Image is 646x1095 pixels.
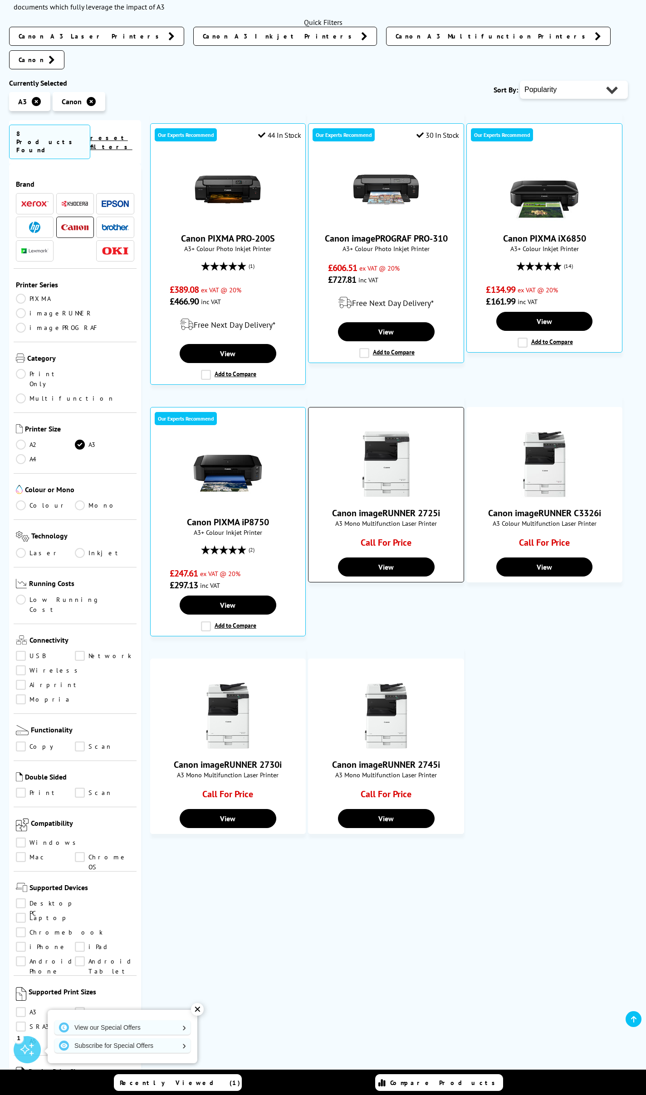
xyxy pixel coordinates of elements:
[155,770,301,779] span: A3 Mono Multifunction Laser Printer
[313,519,459,528] span: A3 Mono Multifunction Laser Printer
[29,635,134,646] span: Connectivity
[510,491,578,500] a: Canon imageRUNNER C3326i
[328,788,445,804] div: Call For Price
[16,927,103,937] a: Chromebook
[155,128,217,141] div: Our Experts Recommend
[16,942,75,952] a: iPhone
[9,18,637,27] div: Quick Filters
[31,819,134,833] span: Compatibility
[358,276,378,284] span: inc VAT
[332,759,440,770] a: Canon imageRUNNER 2745i
[16,454,75,464] a: A4
[75,788,134,798] a: Scan
[510,216,578,225] a: Canon PIXMA iX6850
[90,134,132,151] a: reset filters
[338,322,435,341] a: View
[16,308,93,318] a: imageRUNNER
[16,694,75,704] a: Mopria
[16,1036,75,1046] a: A5
[16,369,75,389] a: Print Only
[496,557,593,577] a: View
[328,274,357,286] span: £727.81
[471,128,533,141] div: Our Experts Recommend
[19,32,164,41] span: Canon A3 Laser Printers
[352,742,420,751] a: Canon imageRUNNER 2745i
[518,338,573,348] label: Add to Compare
[181,233,275,244] a: Canon PIXMA PRO-200S
[200,581,220,590] span: inc VAT
[29,579,134,590] span: Running Costs
[102,198,129,209] a: Epson
[16,819,29,831] img: Compatibility
[61,200,88,207] img: Kyocera
[102,224,129,230] img: Brother
[16,913,75,923] a: Laptop
[170,284,199,296] span: £389.08
[155,244,301,253] span: A3+ Colour Photo Inkjet Printer
[352,682,420,750] img: Canon imageRUNNER 2745i
[170,296,199,307] span: £466.90
[75,651,134,661] a: Network
[201,286,241,294] span: ex VAT @ 20%
[16,179,134,189] span: Brand
[352,216,420,225] a: Canon imagePROGRAF PRO-310
[16,852,75,862] a: Mac
[25,772,134,783] span: Double Sided
[75,741,134,751] a: Scan
[16,393,115,403] a: Multifunction
[14,1033,24,1043] div: 1
[18,97,27,106] span: A3
[518,286,558,294] span: ex VAT @ 20%
[194,439,262,507] img: Canon PIXMA iP8750
[21,222,49,233] a: HP
[16,280,134,289] span: Printer Series
[386,27,611,46] a: Canon A3 Multifunction Printers
[313,770,459,779] span: A3 Mono Multifunction Laser Printer
[16,635,27,644] img: Connectivity
[201,297,221,306] span: inc VAT
[16,595,134,615] a: Low Running Cost
[359,348,415,358] label: Add to Compare
[25,485,134,496] span: Colour or Mono
[170,567,198,579] span: £247.61
[194,682,262,750] img: Canon imageRUNNER 2730i
[16,485,23,494] img: Colour or Mono
[16,424,23,433] img: Printer Size
[75,548,134,558] a: Inkjet
[29,1067,134,1082] span: Duplex Print Sizes
[29,987,134,1003] span: Supported Print Sizes
[359,264,400,272] span: ex VAT @ 20%
[75,852,134,862] a: Chrome OS
[313,128,375,141] div: Our Experts Recommend
[486,537,602,553] div: Call For Price
[62,97,82,106] span: Canon
[54,1020,191,1035] a: View our Special Offers
[200,569,240,578] span: ex VAT @ 20%
[325,233,448,244] a: Canon imagePROGRAF PRO-310
[16,440,75,450] a: A2
[31,531,134,543] span: Technology
[9,125,90,159] span: 8 Products Found
[16,500,75,510] a: Colour
[170,579,198,591] span: £297.13
[16,531,29,542] img: Technology
[75,500,134,510] a: Mono
[102,222,129,233] a: Brother
[102,200,129,207] img: Epson
[352,430,420,498] img: Canon imageRUNNER 2725i
[155,412,217,425] div: Our Experts Recommend
[16,956,75,966] a: Android Phone
[16,1022,75,1032] a: SRA3
[16,680,80,690] a: Airprint
[258,131,301,140] div: 44 In Stock
[194,742,262,751] a: Canon imageRUNNER 2730i
[16,741,75,751] a: Copy
[61,222,88,233] a: Canon
[16,883,27,892] img: Supported Devices
[16,579,27,588] img: Running Costs
[416,131,459,140] div: 30 In Stock
[155,528,301,537] span: A3+ Colour Inkjet Printer
[155,312,301,337] div: modal_delivery
[352,155,420,223] img: Canon imagePROGRAF PRO-310
[194,500,262,509] a: Canon PIXMA iP8750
